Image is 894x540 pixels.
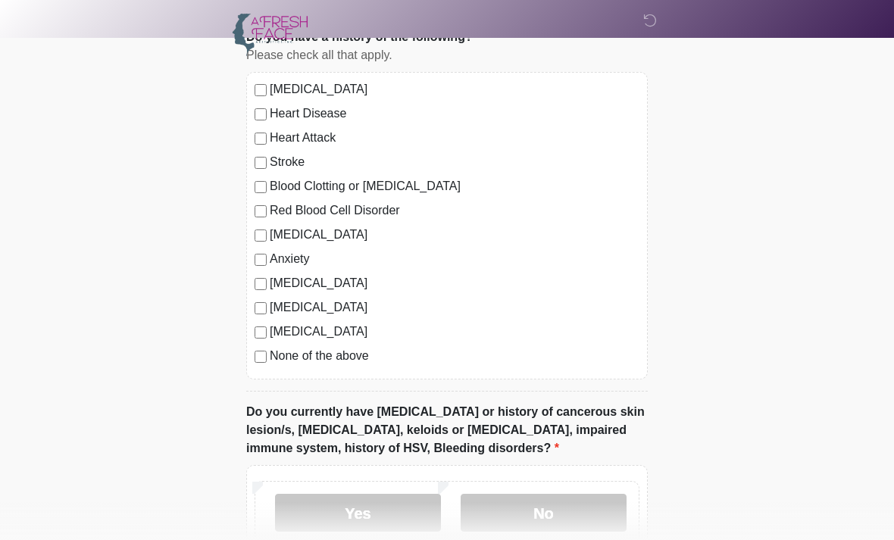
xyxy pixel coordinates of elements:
label: None of the above [270,347,639,365]
label: Heart Attack [270,129,639,147]
input: [MEDICAL_DATA] [255,326,267,339]
label: No [461,494,627,532]
input: Blood Clotting or [MEDICAL_DATA] [255,181,267,193]
label: Blood Clotting or [MEDICAL_DATA] [270,177,639,195]
label: Heart Disease [270,105,639,123]
input: [MEDICAL_DATA] [255,84,267,96]
label: Red Blood Cell Disorder [270,201,639,220]
label: [MEDICAL_DATA] [270,80,639,98]
input: Heart Attack [255,133,267,145]
label: Do you currently have [MEDICAL_DATA] or history of cancerous skin lesion/s, [MEDICAL_DATA], keloi... [246,403,648,457]
input: Red Blood Cell Disorder [255,205,267,217]
input: None of the above [255,351,267,363]
label: [MEDICAL_DATA] [270,298,639,317]
img: A Fresh Face Aesthetics Inc Logo [231,11,308,58]
input: [MEDICAL_DATA] [255,229,267,242]
input: [MEDICAL_DATA] [255,302,267,314]
input: Stroke [255,157,267,169]
input: Heart Disease [255,108,267,120]
label: Yes [275,494,441,532]
label: Stroke [270,153,639,171]
label: Anxiety [270,250,639,268]
label: [MEDICAL_DATA] [270,323,639,341]
input: [MEDICAL_DATA] [255,278,267,290]
label: [MEDICAL_DATA] [270,274,639,292]
label: [MEDICAL_DATA] [270,226,639,244]
input: Anxiety [255,254,267,266]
